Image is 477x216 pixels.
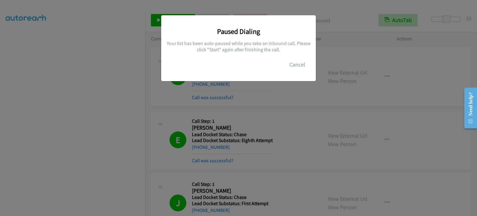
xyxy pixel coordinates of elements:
button: Cancel [284,58,311,71]
iframe: Resource Center [459,83,477,133]
h3: Paused Dialing [166,27,311,36]
h5: Your list has been auto-paused while you take an inbound call. Please click "Start" again after f... [166,40,311,53]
